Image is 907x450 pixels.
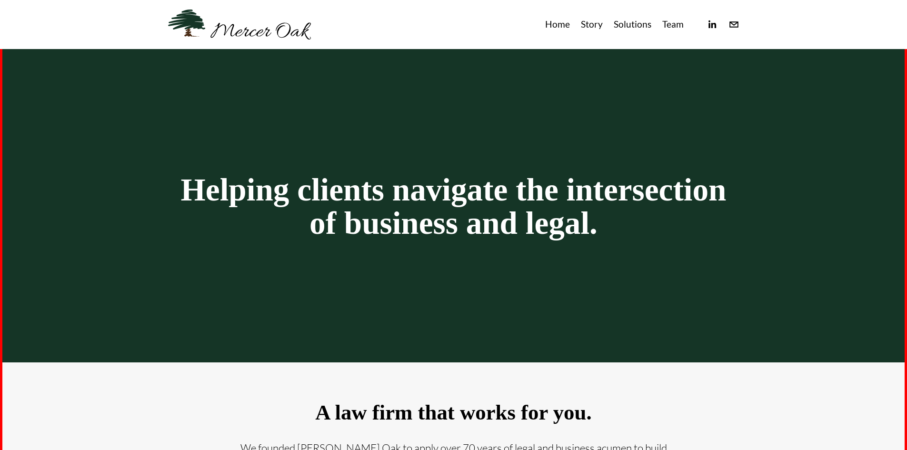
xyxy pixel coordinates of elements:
a: Home [545,17,570,32]
a: Team [662,17,684,32]
a: Solutions [614,17,651,32]
a: info@merceroaklaw.com [728,19,739,30]
a: linkedin-unauth [707,19,718,30]
a: Story [581,17,603,32]
h2: A law firm that works for you. [239,401,668,425]
h1: Helping clients navigate the intersection of business and legal. [168,173,739,240]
